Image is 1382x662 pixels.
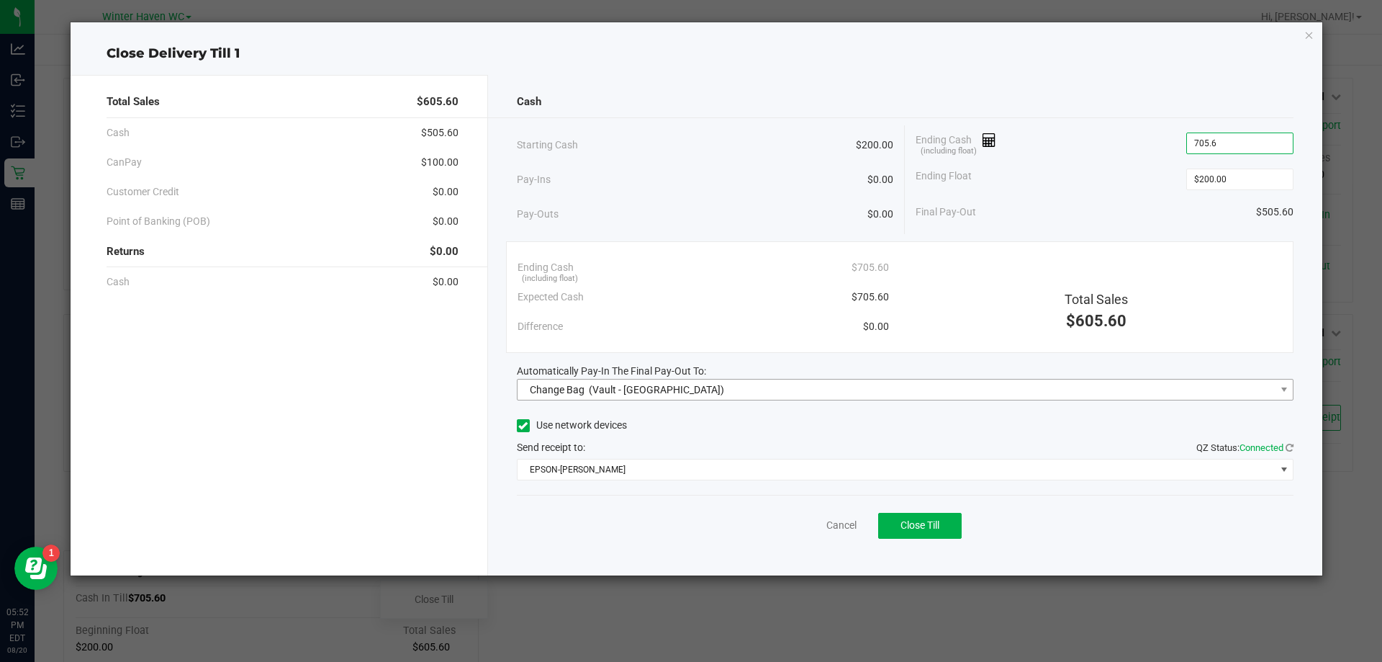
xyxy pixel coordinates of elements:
[417,94,459,110] span: $605.60
[589,384,724,395] span: (Vault - [GEOGRAPHIC_DATA])
[107,125,130,140] span: Cash
[852,290,889,305] span: $705.60
[1065,292,1128,307] span: Total Sales
[826,518,857,533] a: Cancel
[42,545,60,562] iframe: Resource center unread badge
[433,274,459,290] span: $0.00
[421,155,459,170] span: $100.00
[518,260,574,275] span: Ending Cash
[14,547,58,590] iframe: Resource center
[867,207,893,222] span: $0.00
[433,214,459,229] span: $0.00
[518,290,584,305] span: Expected Cash
[517,172,551,187] span: Pay-Ins
[517,442,585,453] span: Send receipt to:
[518,319,563,334] span: Difference
[921,146,977,158] span: (including float)
[878,513,962,539] button: Close Till
[517,138,578,153] span: Starting Cash
[530,384,584,395] span: Change Bag
[107,184,179,200] span: Customer Credit
[916,169,972,190] span: Ending Float
[863,319,889,334] span: $0.00
[1239,442,1283,453] span: Connected
[107,155,142,170] span: CanPay
[867,172,893,187] span: $0.00
[430,243,459,260] span: $0.00
[916,133,996,154] span: Ending Cash
[107,236,459,267] div: Returns
[517,207,559,222] span: Pay-Outs
[1256,205,1293,220] span: $505.60
[852,260,889,275] span: $705.60
[1066,312,1126,330] span: $605.60
[522,273,578,285] span: (including float)
[517,365,706,377] span: Automatically Pay-In The Final Pay-Out To:
[107,274,130,290] span: Cash
[518,460,1275,480] span: EPSON-[PERSON_NAME]
[916,205,976,220] span: Final Pay-Out
[433,184,459,200] span: $0.00
[107,94,160,110] span: Total Sales
[517,418,627,433] label: Use network devices
[856,138,893,153] span: $200.00
[1196,442,1293,453] span: QZ Status:
[71,44,1323,63] div: Close Delivery Till 1
[900,519,939,531] span: Close Till
[107,214,210,229] span: Point of Banking (POB)
[421,125,459,140] span: $505.60
[517,94,541,110] span: Cash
